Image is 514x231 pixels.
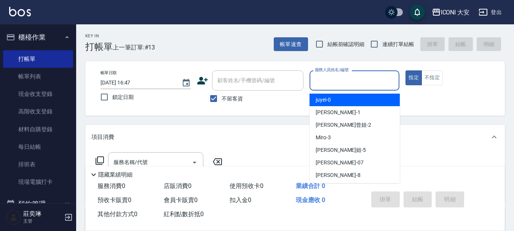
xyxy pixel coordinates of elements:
[316,159,364,167] span: [PERSON_NAME] -07
[316,96,331,104] span: juyei -0
[101,76,174,89] input: YYYY/MM/DD hh:mm
[97,182,125,190] span: 服務消費 0
[23,210,62,218] h5: 莊奕琳
[98,171,132,179] p: 隱藏業績明細
[296,196,325,204] span: 現金應收 0
[164,196,198,204] span: 會員卡販賣 0
[85,125,505,149] div: 項目消費
[230,196,251,204] span: 扣入金 0
[382,40,414,48] span: 連續打單結帳
[6,210,21,225] img: Person
[3,173,73,191] a: 現場電腦打卡
[101,70,117,76] label: 帳單日期
[3,68,73,85] a: 帳單列表
[3,27,73,47] button: 櫃檯作業
[164,210,204,218] span: 紅利點數折抵 0
[441,8,470,17] div: ICONI 大安
[405,70,422,85] button: 指定
[315,67,348,73] label: 服務人員姓名/編號
[476,5,505,19] button: 登出
[177,74,195,92] button: Choose date, selected date is 2025-09-22
[97,210,137,218] span: 其他付款方式 0
[316,121,371,129] span: [PERSON_NAME]曾姐 -2
[327,40,365,48] span: 結帳前確認明細
[3,50,73,68] a: 打帳單
[85,33,113,38] h2: Key In
[112,93,134,101] span: 鎖定日期
[316,134,331,142] span: Miro -3
[91,133,114,141] p: 項目消費
[230,182,263,190] span: 使用預收卡 0
[9,7,31,16] img: Logo
[23,218,62,225] p: 主管
[188,156,201,169] button: Open
[3,85,73,103] a: 現金收支登錄
[3,156,73,173] a: 排班表
[3,103,73,120] a: 高階收支登錄
[113,43,155,52] span: 上一筆訂單:#13
[85,41,113,52] h3: 打帳單
[274,37,308,51] button: 帳單速查
[410,5,425,20] button: save
[164,182,192,190] span: 店販消費 0
[421,70,443,85] button: 不指定
[3,194,73,214] button: 預約管理
[97,196,131,204] span: 預收卡販賣 0
[296,182,325,190] span: 業績合計 0
[316,108,361,116] span: [PERSON_NAME] -1
[316,171,361,179] span: [PERSON_NAME] -8
[3,121,73,138] a: 材料自購登錄
[429,5,473,20] button: ICONI 大安
[3,138,73,156] a: 每日結帳
[222,95,243,103] span: 不留客資
[316,146,366,154] span: [PERSON_NAME]姐 -5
